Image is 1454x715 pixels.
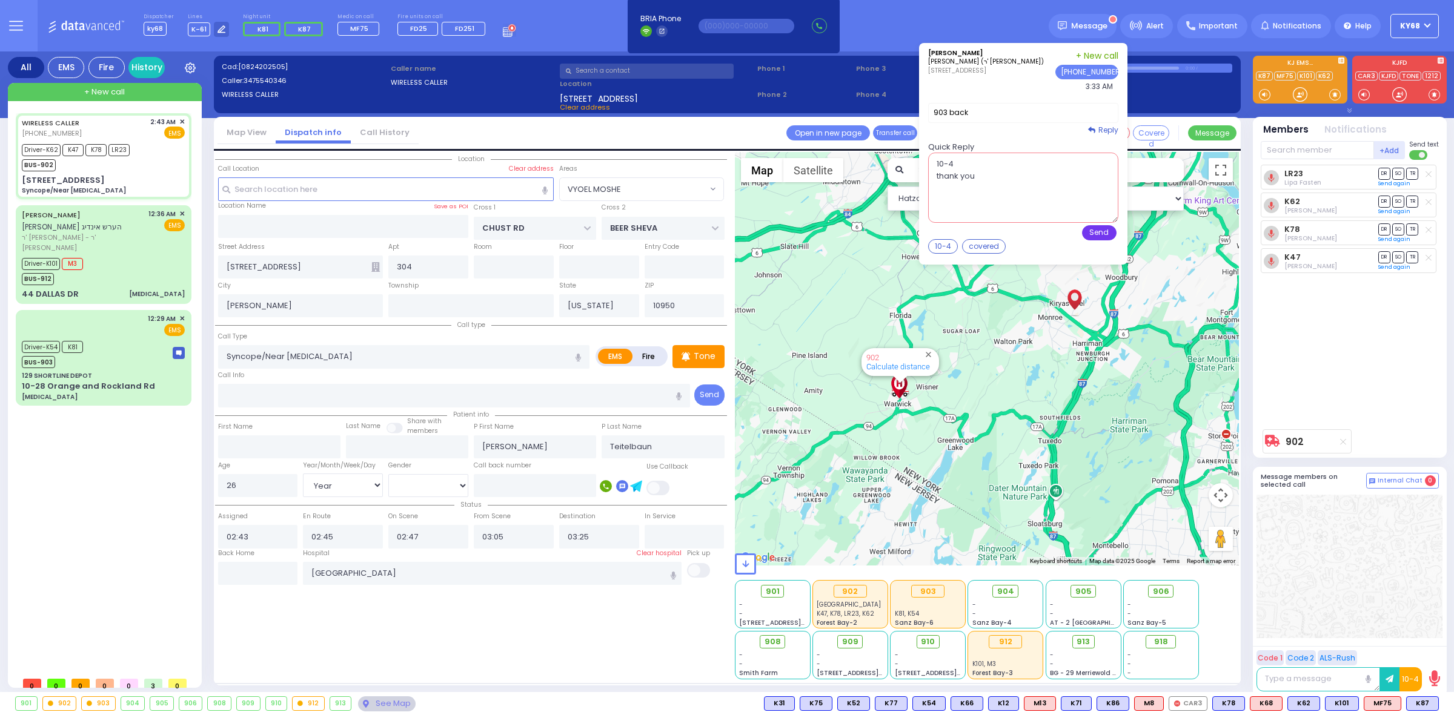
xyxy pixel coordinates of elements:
div: 906 [179,697,202,710]
label: Clear address [509,164,554,174]
span: EMS [164,324,185,336]
div: Year/Month/Week/Day [303,461,383,470]
span: Call type [451,320,491,329]
label: In Service [645,512,676,521]
label: First Name [218,422,253,432]
label: P Last Name [602,422,642,432]
span: - [895,650,898,659]
div: 129 SHORTLINE DEPOT [22,371,92,380]
span: - [1050,659,1054,668]
label: Call Location [218,164,259,174]
button: +Add [1374,141,1406,159]
div: ALS [1364,696,1401,711]
span: ky68 [1400,21,1420,31]
label: Assigned [218,512,248,521]
a: Calculate distance [866,362,930,371]
span: DR [1378,251,1390,263]
label: Apt [388,242,399,252]
span: Help [1355,21,1372,31]
div: 905 [150,697,173,710]
span: 12:29 AM [148,314,176,323]
div: ALS KJ [1134,696,1164,711]
label: Age [218,461,230,470]
span: ✕ [179,209,185,219]
a: K87 [1256,71,1273,81]
span: - [895,659,898,668]
div: K31 [764,696,795,711]
label: Save as POI [434,202,468,211]
span: SO [1392,251,1404,263]
span: - [817,650,820,659]
label: State [559,281,576,291]
span: - [1127,600,1131,609]
span: BUS-912 [22,273,54,285]
label: From Scene [474,512,511,521]
button: ALS-Rush [1318,650,1357,665]
img: Logo [48,18,128,33]
span: TR [1406,251,1418,263]
div: St. Anthonys Comm Hospital [889,374,910,398]
label: Areas [559,164,577,174]
span: Smith Farm [739,668,778,677]
span: ✕ [179,117,185,127]
span: BUS-902 [22,159,56,171]
label: Call back number [474,461,531,470]
label: Gender [388,461,411,470]
span: Other building occupants [371,262,380,272]
div: 902 [834,585,867,598]
span: Driver-K101 [22,258,60,270]
a: KJFD [1379,71,1398,81]
div: BLS [800,696,832,711]
span: - [1050,609,1054,618]
div: BLS [912,696,946,711]
span: 0 [23,679,41,688]
span: Sanz Bay-6 [895,618,934,627]
input: (000)000-00000 [699,19,794,33]
span: 908 [765,636,781,648]
label: Destination [559,512,596,521]
span: Status [454,500,488,509]
label: Entry Code [645,242,679,252]
span: VYOEL MOSHE [560,178,707,200]
span: 918 [1154,636,1168,648]
img: message.svg [1058,21,1067,30]
a: History [128,57,165,78]
button: Covered [1133,125,1169,140]
div: 904 [121,697,145,710]
button: Internal Chat 0 [1366,473,1439,489]
div: 902 [43,697,76,710]
span: BRIA Phone [640,13,681,24]
div: BLS [764,696,795,711]
span: [0824202505] [238,62,288,71]
a: 902 [866,353,879,362]
div: K12 [988,696,1019,711]
button: Notifications [1324,123,1387,137]
span: ✕ [179,314,185,324]
span: Phone 4 [856,90,951,100]
div: - [1127,668,1194,677]
div: [STREET_ADDRESS] [928,66,1044,75]
input: Search location here [218,177,554,200]
div: 908 [208,697,231,710]
small: Share with [407,417,442,426]
label: Township [388,281,419,291]
span: DR [1378,223,1390,235]
span: DR [1378,168,1390,179]
span: + New call [84,86,125,98]
p: [PERSON_NAME] (ר' [PERSON_NAME]) [928,57,1044,66]
span: 0 [96,679,114,688]
span: - [739,600,743,609]
span: - [972,600,976,609]
label: ZIP [645,281,654,291]
button: Message [1188,125,1237,140]
span: TR [1406,223,1418,235]
label: Cross 1 [474,203,496,213]
div: 901 [16,697,37,710]
span: FD25 [410,24,427,33]
span: TR [1406,196,1418,207]
span: 3 [144,679,162,688]
span: - [739,650,743,659]
div: 44 DALLAS DR [22,288,79,300]
span: K78 [85,144,107,156]
span: ky68 [144,22,167,36]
